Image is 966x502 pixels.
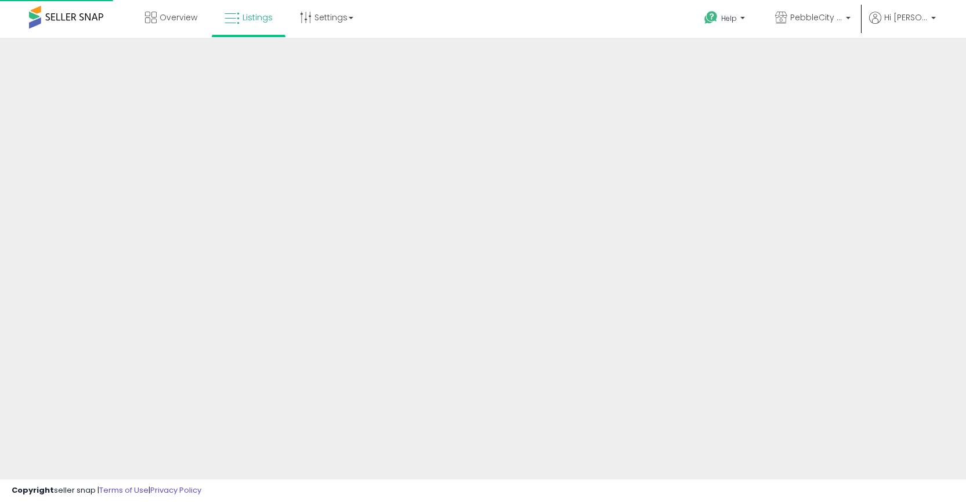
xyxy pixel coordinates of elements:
span: PebbleCity Store [790,12,842,23]
span: Listings [243,12,273,23]
a: Hi [PERSON_NAME] [869,12,936,38]
span: Help [721,13,737,23]
i: Get Help [704,10,718,25]
strong: Copyright [12,485,54,496]
a: Privacy Policy [150,485,201,496]
a: Terms of Use [99,485,149,496]
div: seller snap | | [12,485,201,496]
span: Hi [PERSON_NAME] [884,12,928,23]
a: Help [695,2,757,38]
span: Overview [160,12,197,23]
